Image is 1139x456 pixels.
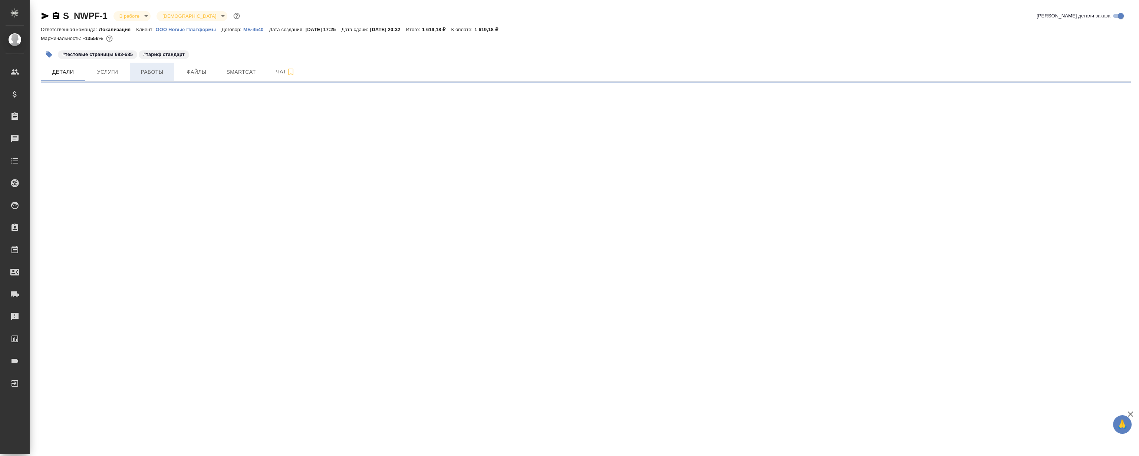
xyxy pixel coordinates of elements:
p: Локализация [99,27,136,32]
p: 1 619,18 ₽ [422,27,451,32]
button: В работе [117,13,142,19]
button: Скопировать ссылку для ЯМессенджера [41,11,50,20]
button: Добавить тэг [41,46,57,63]
p: Клиент: [136,27,155,32]
button: Скопировать ссылку [52,11,60,20]
p: #тариф стандарт [143,51,185,58]
div: В работе [157,11,227,21]
p: ООО Новые Платформы [156,27,222,32]
span: Работы [134,67,170,77]
p: Договор: [221,27,243,32]
p: [DATE] 20:32 [370,27,406,32]
p: Итого: [406,27,422,32]
span: Чат [268,67,303,76]
p: [DATE] 17:25 [306,27,342,32]
p: Маржинальность: [41,36,83,41]
span: Файлы [179,67,214,77]
button: 🙏 [1113,415,1132,434]
span: тариф стандарт [138,51,190,57]
p: К оплате: [451,27,474,32]
button: Доп статусы указывают на важность/срочность заказа [232,11,241,21]
p: МБ-4540 [243,27,269,32]
p: Ответственная команда: [41,27,99,32]
span: 🙏 [1116,417,1129,432]
a: S_NWPF-1 [63,11,108,21]
span: тестовые страницы 683-685 [57,51,138,57]
span: Детали [45,67,81,77]
div: В работе [113,11,151,21]
p: -13556% [83,36,105,41]
svg: Подписаться [286,67,295,76]
span: [PERSON_NAME] детали заказа [1037,12,1110,20]
p: #тестовые страницы 683-685 [62,51,133,58]
span: Услуги [90,67,125,77]
a: ООО Новые Платформы [156,26,222,32]
p: Дата создания: [269,27,305,32]
button: 184268.96 RUB; [105,34,114,43]
button: [DEMOGRAPHIC_DATA] [160,13,218,19]
p: Дата сдачи: [341,27,370,32]
p: 1 619,18 ₽ [474,27,504,32]
span: Smartcat [223,67,259,77]
a: МБ-4540 [243,26,269,32]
